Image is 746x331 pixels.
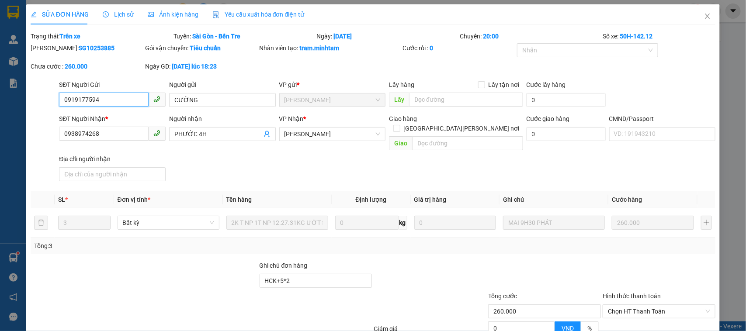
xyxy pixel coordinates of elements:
span: Bất kỳ [123,216,214,229]
input: Ghi chú đơn hàng [260,274,372,288]
input: Cước lấy hàng [527,93,606,107]
input: 0 [612,216,694,230]
input: Dọc đường [409,93,523,107]
div: Nhân viên tạo: [260,43,401,53]
div: Cước rồi : [402,43,515,53]
span: Giao [389,136,412,150]
span: Cước hàng [612,196,642,203]
div: Địa chỉ người nhận [59,154,166,164]
input: VD: Bàn, Ghế [226,216,328,230]
span: Lấy [389,93,409,107]
th: Ghi chú [500,191,608,208]
div: Gói vận chuyển: [145,43,258,53]
b: tram.minhtam [300,45,340,52]
span: Đơn vị tính [118,196,150,203]
label: Cước giao hàng [527,115,570,122]
b: 50H-142.12 [620,33,652,40]
div: Tuyến: [173,31,316,41]
button: plus [701,216,712,230]
label: Ghi chú đơn hàng [260,262,308,269]
span: kg [399,216,407,230]
input: Ghi Chú [503,216,605,230]
span: clock-circle [103,11,109,17]
div: CMND/Passport [609,114,716,124]
div: [PERSON_NAME]: [31,43,143,53]
span: picture [148,11,154,17]
span: phone [153,130,160,137]
span: Tổng cước [488,293,517,300]
input: 0 [414,216,496,230]
b: [DATE] lúc 18:23 [172,63,217,70]
div: SĐT Người Gửi [59,80,166,90]
div: Chuyến: [459,31,602,41]
span: Hồ Chí Minh [285,93,381,107]
span: SỬA ĐƠN HÀNG [31,11,89,18]
span: Lấy hàng [389,81,414,88]
div: VP gửi [279,80,386,90]
div: Tổng: 3 [34,241,288,251]
label: Hình thức thanh toán [603,293,661,300]
div: Trạng thái: [30,31,173,41]
span: Lịch sử [103,11,134,18]
span: Ảnh kiện hàng [148,11,198,18]
div: Số xe: [602,31,716,41]
span: Gửi: [7,7,21,17]
img: icon [212,11,219,18]
b: Tiêu chuẩn [190,45,221,52]
span: Chưa [PERSON_NAME] : [82,55,144,76]
div: KANISS [7,27,77,38]
span: Tên hàng [226,196,252,203]
span: Tiền Giang [285,128,381,141]
span: Nhận: [83,8,104,17]
b: Trên xe [59,33,80,40]
span: [GEOGRAPHIC_DATA][PERSON_NAME] nơi [400,124,523,133]
div: Người gửi [169,80,276,90]
label: Cước lấy hàng [527,81,566,88]
b: SG10253885 [79,45,115,52]
b: 260.000 [65,63,87,70]
span: Giá trị hàng [414,196,447,203]
b: Sài Gòn - Bến Tre [192,33,240,40]
span: edit [31,11,37,17]
span: Định lượng [356,196,387,203]
button: Close [695,4,720,29]
span: user-add [264,131,271,138]
input: Địa chỉ của người nhận [59,167,166,181]
span: close [704,13,711,20]
div: Chưa cước : [31,62,143,71]
b: 20:00 [483,33,499,40]
div: [PERSON_NAME] [7,7,77,27]
span: phone [153,96,160,103]
div: THANH [83,18,177,28]
span: Yêu cầu xuất hóa đơn điện tử [212,11,305,18]
b: [DATE] [334,33,352,40]
div: 25.000 [82,55,177,76]
span: SL [58,196,65,203]
button: delete [34,216,48,230]
b: 0 [430,45,433,52]
div: Ngày: [316,31,459,41]
input: Dọc đường [412,136,523,150]
div: Ngày GD: [145,62,258,71]
div: Người nhận [169,114,276,124]
span: VP Nhận [279,115,304,122]
div: Bến Tre [83,7,177,18]
span: Chọn HT Thanh Toán [608,305,710,318]
div: SĐT Người Nhận [59,114,166,124]
span: Giao hàng [389,115,417,122]
span: Lấy tận nơi [485,80,523,90]
input: Cước giao hàng [527,127,606,141]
